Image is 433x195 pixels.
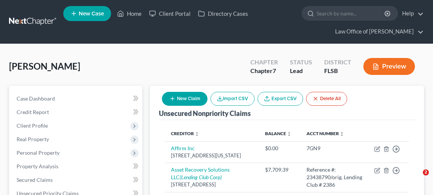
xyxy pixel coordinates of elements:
[171,181,253,188] div: [STREET_ADDRESS]
[287,132,291,136] i: unfold_more
[171,131,199,136] a: Creditor unfold_more
[9,61,80,72] span: [PERSON_NAME]
[180,174,222,180] i: (Lending Club Corp)
[317,6,386,20] input: Search by name...
[79,11,104,17] span: New Case
[11,105,142,119] a: Credit Report
[306,145,362,152] div: 7GN9
[171,145,195,151] a: Affirm Inc
[306,166,362,189] div: Reference #: 23438790/orig. Lending Club # 2386
[258,92,303,106] a: Export CSV
[17,163,58,169] span: Property Analysis
[17,136,49,142] span: Real Property
[17,109,49,115] span: Credit Report
[11,92,142,105] a: Case Dashboard
[171,166,230,180] a: Asset Recovery Solutions LLC(Lending Club Corp)
[265,166,294,174] div: $7,709.39
[290,67,312,75] div: Lead
[17,177,53,183] span: Secured Claims
[194,7,252,20] a: Directory Cases
[250,67,278,75] div: Chapter
[210,92,255,106] button: Import CSV
[290,58,312,67] div: Status
[265,131,291,136] a: Balance unfold_more
[306,92,347,106] button: Delete All
[306,131,344,136] a: Acct Number unfold_more
[250,58,278,67] div: Chapter
[265,145,294,152] div: $0.00
[273,67,276,74] span: 7
[363,58,415,75] button: Preview
[398,7,424,20] a: Help
[113,7,145,20] a: Home
[195,132,199,136] i: unfold_more
[407,169,425,187] iframe: Intercom live chat
[145,7,194,20] a: Client Portal
[340,132,344,136] i: unfold_more
[11,173,142,187] a: Secured Claims
[171,152,253,159] div: [STREET_ADDRESS][US_STATE]
[324,58,351,67] div: District
[324,67,351,75] div: FLSB
[159,109,251,118] div: Unsecured Nonpriority Claims
[423,169,429,175] span: 2
[17,122,48,129] span: Client Profile
[11,160,142,173] a: Property Analysis
[162,92,207,106] button: New Claim
[17,149,59,156] span: Personal Property
[17,95,55,102] span: Case Dashboard
[331,25,424,38] a: Law Office of [PERSON_NAME]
